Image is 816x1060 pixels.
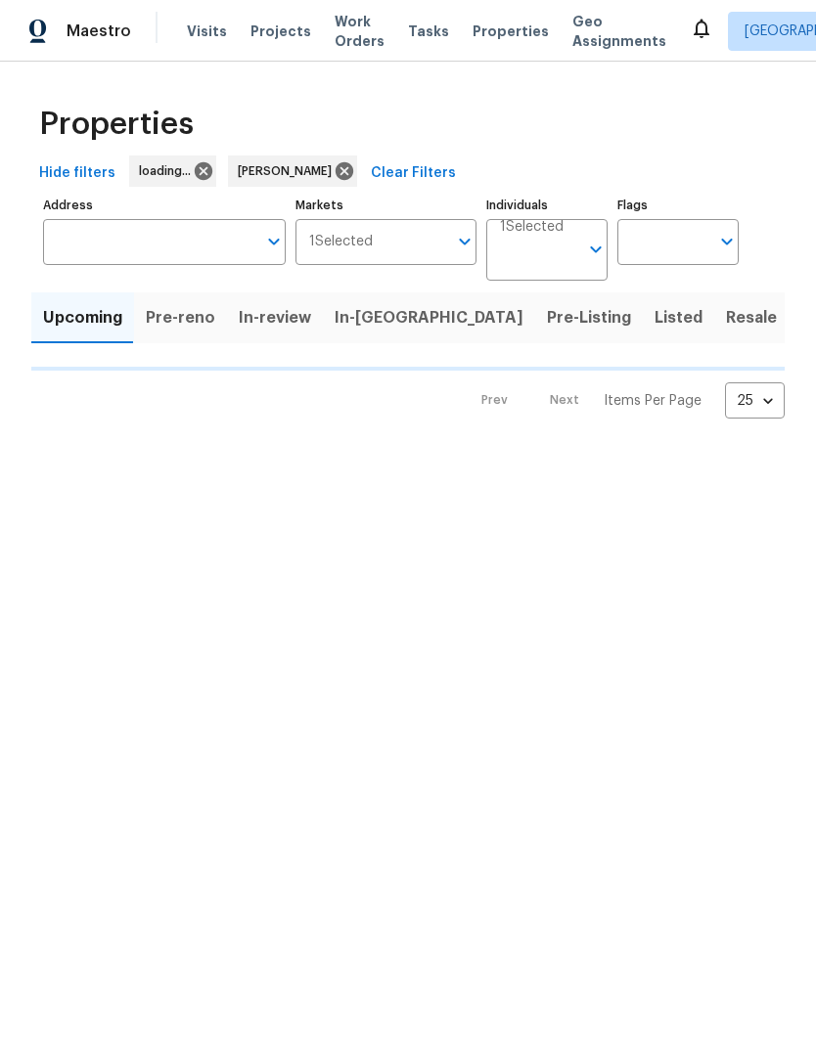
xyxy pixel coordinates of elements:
div: 25 [725,375,785,426]
span: Listed [655,304,703,331]
span: Pre-reno [146,304,215,331]
button: Open [713,228,741,255]
button: Open [451,228,478,255]
span: Projects [250,22,311,41]
span: Hide filters [39,161,115,186]
button: Clear Filters [363,155,464,192]
span: [PERSON_NAME] [238,161,340,181]
span: Upcoming [43,304,122,331]
button: Hide filters [31,155,123,192]
label: Individuals [486,199,608,211]
span: Resale [726,304,777,331]
span: 1 Selected [309,234,373,250]
span: In-[GEOGRAPHIC_DATA] [335,304,523,331]
span: Tasks [408,24,449,38]
span: Maestro [67,22,131,41]
nav: Pagination Navigation [463,382,785,419]
span: Properties [39,114,194,134]
button: Open [582,236,610,263]
label: Flags [617,199,739,211]
button: Open [260,228,288,255]
span: Pre-Listing [547,304,631,331]
span: Geo Assignments [572,12,666,51]
span: Visits [187,22,227,41]
span: Work Orders [335,12,385,51]
label: Address [43,199,286,211]
span: loading... [139,161,199,181]
span: Properties [473,22,549,41]
span: Clear Filters [371,161,456,186]
span: 1 Selected [500,219,564,236]
div: loading... [129,155,216,187]
p: Items Per Page [604,391,702,411]
label: Markets [295,199,477,211]
span: In-review [239,304,311,331]
div: [PERSON_NAME] [228,155,357,187]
